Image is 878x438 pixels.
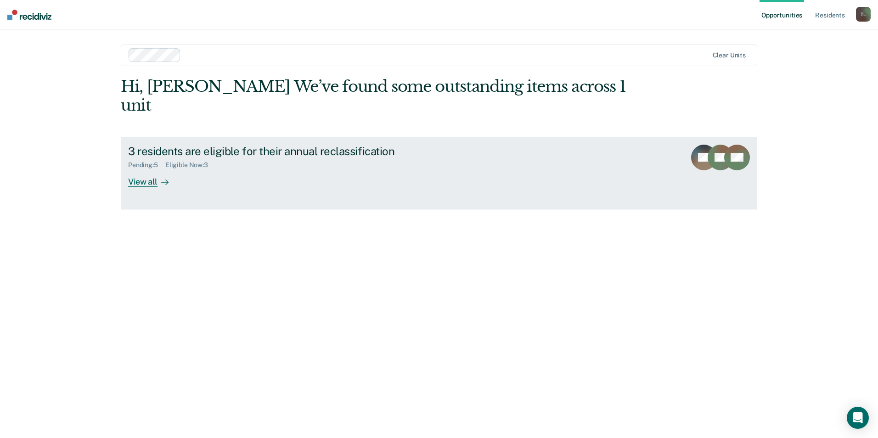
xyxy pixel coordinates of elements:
div: Open Intercom Messenger [847,407,869,429]
div: View all [128,169,180,187]
div: T L [856,7,871,22]
div: Eligible Now : 3 [165,161,215,169]
div: Hi, [PERSON_NAME] We’ve found some outstanding items across 1 unit [121,77,630,115]
div: 3 residents are eligible for their annual reclassification [128,145,450,158]
div: Pending : 5 [128,161,165,169]
img: Recidiviz [7,10,51,20]
a: 3 residents are eligible for their annual reclassificationPending:5Eligible Now:3View all [121,137,757,209]
div: Clear units [713,51,746,59]
button: TL [856,7,871,22]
